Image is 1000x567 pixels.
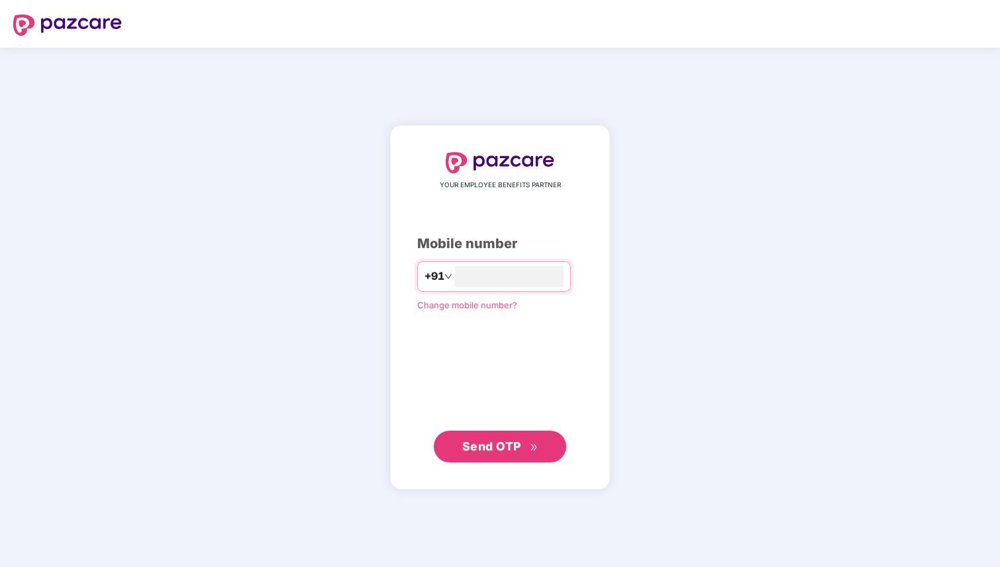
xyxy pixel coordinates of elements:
[417,234,583,254] div: Mobile number
[13,15,122,36] img: logo
[440,180,561,191] span: YOUR EMPLOYEE BENEFITS PARTNER
[462,439,521,453] span: Send OTP
[530,443,538,452] span: double-right
[444,273,452,281] span: down
[425,268,444,284] span: +91
[417,300,517,310] a: Change mobile number?
[446,152,554,173] img: logo
[434,431,566,462] button: Send OTPdouble-right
